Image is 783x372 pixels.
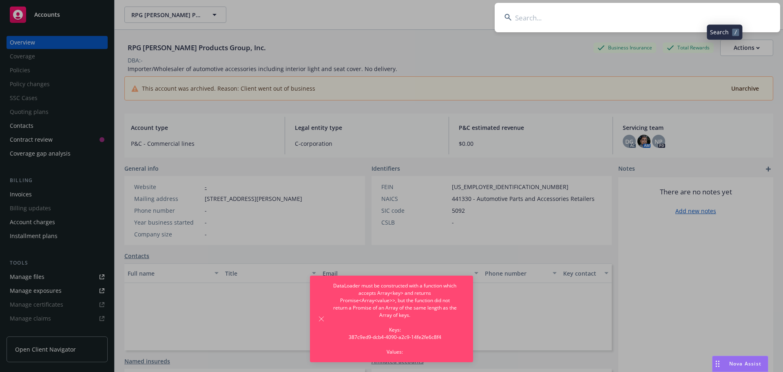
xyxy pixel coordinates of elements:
div: Drag to move [712,356,723,372]
span: DataLoader must be constructed with a function which accepts Array<key> and returns Promise<Array... [333,282,457,356]
input: Search... [495,3,780,32]
button: Dismiss notification [316,314,326,324]
button: Nova Assist [712,356,768,372]
span: Nova Assist [729,360,761,367]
